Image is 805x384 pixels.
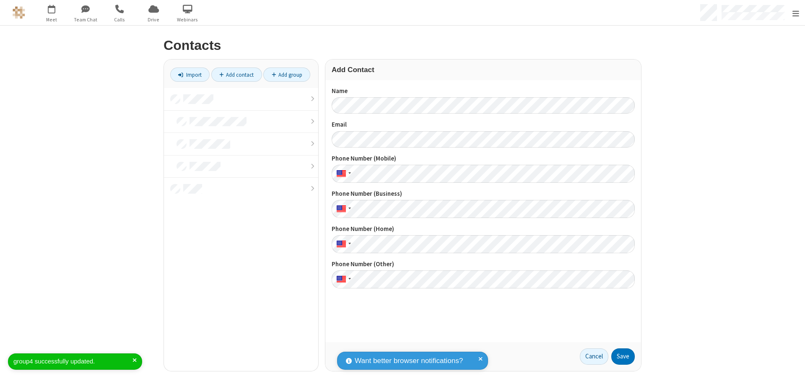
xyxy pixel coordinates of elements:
[332,189,635,199] label: Phone Number (Business)
[332,224,635,234] label: Phone Number (Home)
[36,16,68,23] span: Meet
[332,66,635,74] h3: Add Contact
[332,235,353,253] div: United States: + 1
[164,38,641,53] h2: Contacts
[13,357,132,366] div: group4 successfully updated.
[332,270,353,288] div: United States: + 1
[70,16,101,23] span: Team Chat
[355,355,463,366] span: Want better browser notifications?
[332,259,635,269] label: Phone Number (Other)
[263,67,310,82] a: Add group
[332,86,635,96] label: Name
[332,200,353,218] div: United States: + 1
[332,120,635,130] label: Email
[172,16,203,23] span: Webinars
[104,16,135,23] span: Calls
[332,165,353,183] div: United States: + 1
[211,67,262,82] a: Add contact
[138,16,169,23] span: Drive
[13,6,25,19] img: QA Selenium DO NOT DELETE OR CHANGE
[170,67,210,82] a: Import
[332,154,635,163] label: Phone Number (Mobile)
[611,348,635,365] button: Save
[580,348,608,365] a: Cancel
